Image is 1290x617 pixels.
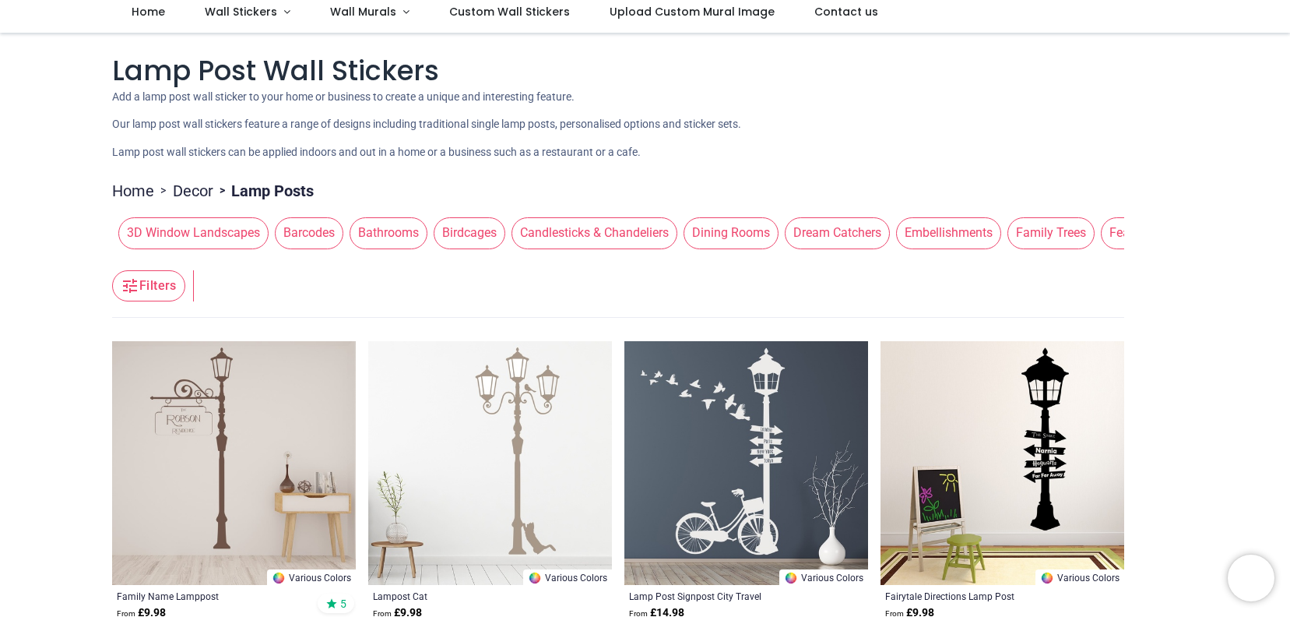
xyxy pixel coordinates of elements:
img: Color Wheel [784,571,798,585]
a: Lampost Cat [373,590,561,602]
span: Custom Wall Stickers [449,4,570,19]
button: Barcodes [269,217,343,249]
span: Dining Rooms [684,217,779,249]
button: Candlesticks & Chandeliers [505,217,677,249]
span: Contact us [814,4,878,19]
span: Barcodes [275,217,343,249]
img: Color Wheel [1040,571,1054,585]
span: Family Trees [1007,217,1095,249]
a: Decor [173,180,213,202]
span: 3D Window Landscapes [118,217,269,249]
img: Color Wheel [272,571,286,585]
a: Various Colors [779,569,868,585]
button: Dream Catchers [779,217,890,249]
p: Add a lamp post wall sticker to your home or business to create a unique and interesting feature. [112,90,1179,105]
img: Personalised Family Name Lamppost Wall Sticker [112,341,356,585]
button: Embellishments [890,217,1001,249]
img: Color Wheel [528,571,542,585]
span: Wall Stickers [205,4,277,19]
a: Various Colors [523,569,612,585]
span: 5 [340,597,346,611]
span: > [154,183,173,199]
span: Candlesticks & Chandeliers [511,217,677,249]
span: > [213,183,231,199]
span: Wall Murals [330,4,396,19]
button: Dining Rooms [677,217,779,249]
a: Various Colors [267,569,356,585]
a: Family Name Lamppost [117,590,304,602]
button: Birdcages [427,217,505,249]
button: 3D Window Landscapes [112,217,269,249]
a: Lamp Post Signpost City Travel [629,590,817,602]
span: Dream Catchers [785,217,890,249]
p: Lamp post wall stickers can be applied indoors and out in a home or a business such as a restaura... [112,145,1179,160]
img: Lampost Cat Wall Sticker [368,341,612,585]
button: Filters [112,270,185,301]
a: Home [112,180,154,202]
img: Lamp Post Signpost City Travel Wall Sticker [624,341,868,585]
span: Upload Custom Mural Image [610,4,775,19]
button: Bathrooms [343,217,427,249]
button: Feathers [1095,217,1165,249]
iframe: Brevo live chat [1228,555,1274,601]
h1: Lamp Post Wall Stickers [112,51,1179,90]
a: Various Colors [1035,569,1124,585]
p: Our lamp post wall stickers feature a range of designs including traditional single lamp posts, p... [112,117,1179,132]
li: Lamp Posts [213,180,314,202]
span: Embellishments [896,217,1001,249]
span: Feathers [1101,217,1165,249]
span: Home [132,4,165,19]
img: Fairytale Directions Lamp Post Wall Sticker [881,341,1124,585]
a: Fairytale Directions Lamp Post [885,590,1073,602]
button: Family Trees [1001,217,1095,249]
span: Birdcages [434,217,505,249]
span: Bathrooms [350,217,427,249]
